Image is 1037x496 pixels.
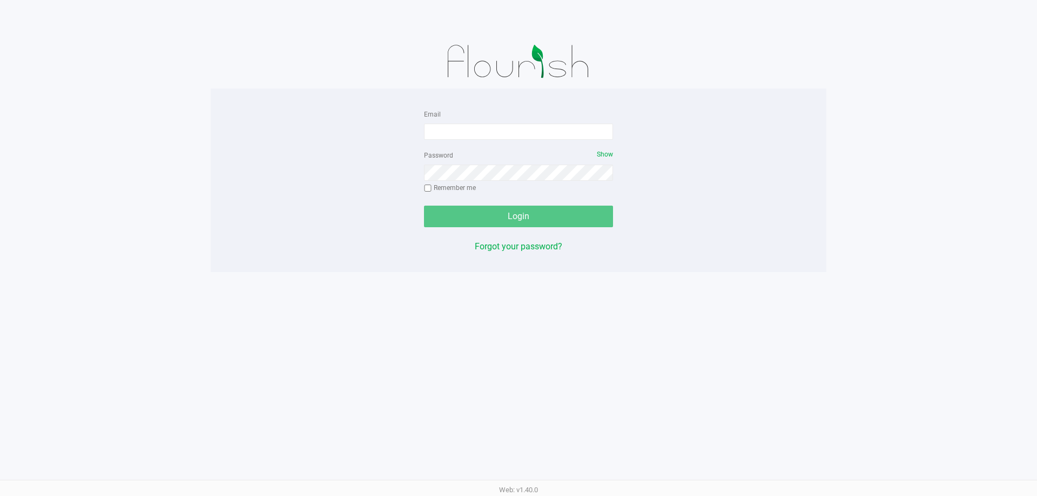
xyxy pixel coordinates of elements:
button: Forgot your password? [475,240,562,253]
span: Web: v1.40.0 [499,486,538,494]
span: Show [597,151,613,158]
label: Password [424,151,453,160]
label: Email [424,110,441,119]
label: Remember me [424,183,476,193]
input: Remember me [424,185,432,192]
